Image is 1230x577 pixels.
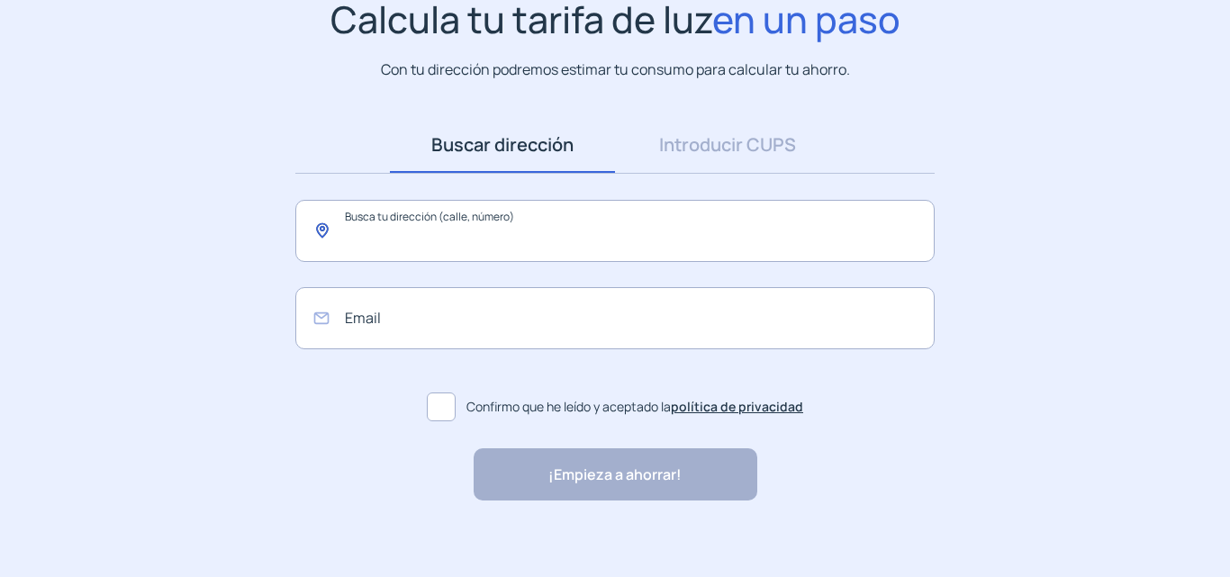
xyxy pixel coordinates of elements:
[466,397,803,417] span: Confirmo que he leído y aceptado la
[671,398,803,415] a: política de privacidad
[444,523,652,546] p: "Rapidez y buen trato al cliente"
[661,528,787,542] img: Trustpilot
[381,59,850,81] p: Con tu dirección podremos estimar tu consumo para calcular tu ahorro.
[615,117,840,173] a: Introducir CUPS
[390,117,615,173] a: Buscar dirección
